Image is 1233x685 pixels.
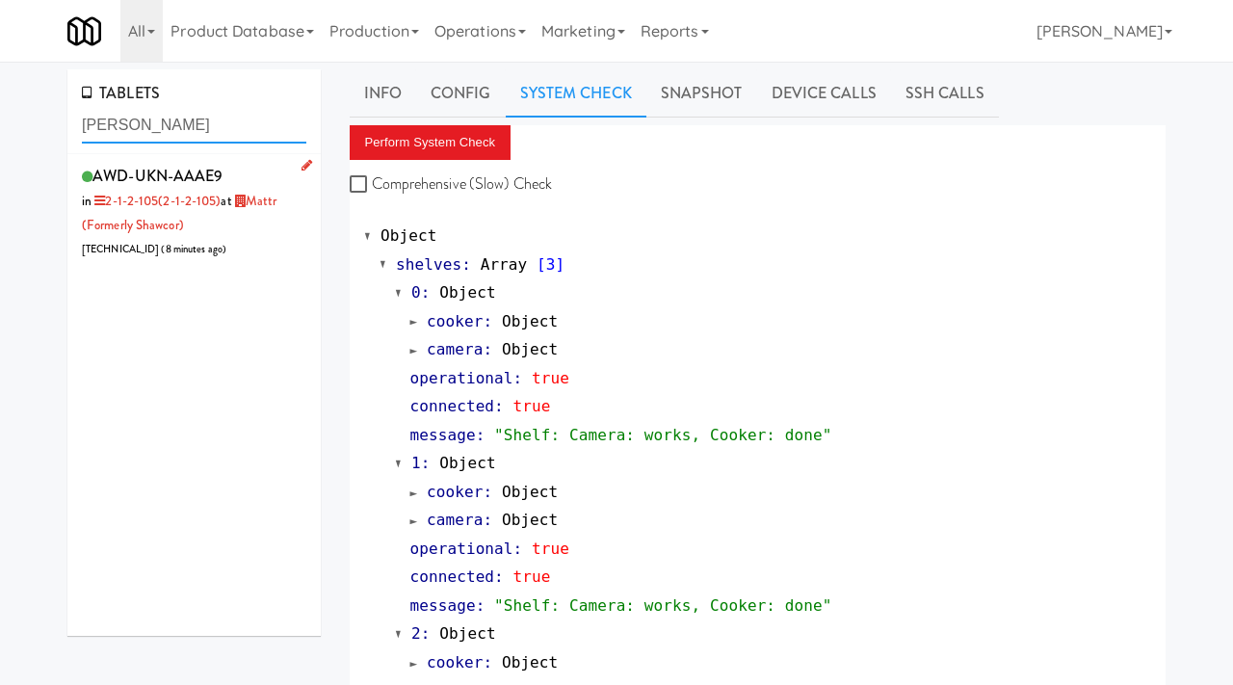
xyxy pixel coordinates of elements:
span: 0 [411,283,421,302]
a: Device Calls [757,69,891,118]
span: : [476,426,485,444]
span: Object [502,340,558,358]
span: in [82,192,221,210]
span: Object [502,653,558,672]
span: true [532,540,569,558]
span: at [82,192,276,234]
span: cooker [427,483,483,501]
span: Object [502,483,558,501]
span: Object [439,283,495,302]
span: (2-1-2-105) [158,192,221,210]
span: true [513,567,551,586]
span: camera [427,340,483,358]
button: Perform System Check [350,125,512,160]
span: 8 minutes ago [166,242,223,256]
span: : [483,483,492,501]
span: : [421,624,431,643]
a: Config [416,69,506,118]
span: : [476,596,485,615]
input: Comprehensive (Slow) Check [350,177,372,193]
a: Snapshot [646,69,757,118]
input: Search tablets [82,108,306,144]
span: camera [427,511,483,529]
span: : [421,283,431,302]
span: Object [502,511,558,529]
span: : [483,340,492,358]
span: ] [556,255,565,274]
a: Mattr (formerly Shawcor) [82,192,276,234]
span: : [483,653,492,672]
span: Object [380,226,436,245]
span: "Shelf: Camera: works, Cooker: done" [494,426,831,444]
span: : [494,567,504,586]
span: Object [439,624,495,643]
span: true [532,369,569,387]
span: message [410,596,476,615]
span: Object [502,312,558,330]
a: System Check [506,69,646,118]
span: TABLETS [82,82,160,104]
label: Comprehensive (Slow) Check [350,170,553,198]
span: : [421,454,431,472]
a: SSH Calls [891,69,999,118]
img: Micromart [67,14,101,48]
span: connected [410,567,495,586]
span: "Shelf: Camera: works, Cooker: done" [494,596,831,615]
span: : [461,255,471,274]
span: [TECHNICAL_ID] ( ) [82,242,226,256]
span: true [513,397,551,415]
a: Info [350,69,416,118]
span: : [483,312,492,330]
span: 2 [411,624,421,643]
span: operational [410,540,513,558]
span: cooker [427,312,483,330]
a: 2-1-2-105(2-1-2-105) [92,192,221,210]
li: AWD-UKN-AAAE9in 2-1-2-105(2-1-2-105)at Mattr (formerly Shawcor)[TECHNICAL_ID] (8 minutes ago) [67,154,321,269]
span: 1 [411,454,421,472]
span: : [513,369,523,387]
span: AWD-UKN-AAAE9 [92,165,223,187]
span: message [410,426,476,444]
span: : [483,511,492,529]
span: Object [439,454,495,472]
span: : [513,540,523,558]
span: shelves [396,255,461,274]
span: : [494,397,504,415]
span: Array [481,255,528,274]
span: cooker [427,653,483,672]
span: operational [410,369,513,387]
span: connected [410,397,495,415]
span: [ [537,255,546,274]
span: 3 [546,255,556,274]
